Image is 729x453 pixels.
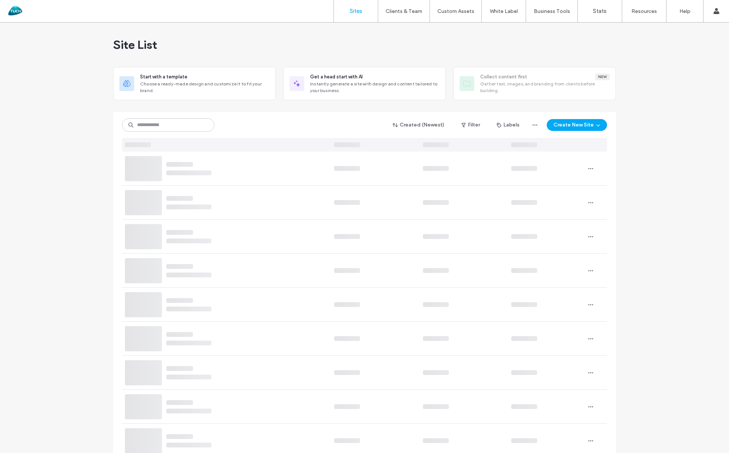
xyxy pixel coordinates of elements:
label: Custom Assets [437,8,474,14]
label: Resources [631,8,657,14]
button: Create New Site [547,119,607,131]
button: Labels [490,119,526,131]
div: Get a head start with AIInstantly generate a site with design and content tailored to your business. [283,67,446,100]
span: Get a head start with AI [310,73,363,81]
span: Gather text, images, and branding from clients before building. [480,81,610,94]
div: New [595,74,610,80]
label: White Label [490,8,518,14]
span: Instantly generate a site with design and content tailored to your business. [310,81,440,94]
span: Collect content first [480,73,527,81]
label: Stats [593,8,607,14]
div: Start with a templateChoose a ready-made design and customize it to fit your brand. [113,67,276,100]
label: Business Tools [534,8,570,14]
span: Choose a ready-made design and customize it to fit your brand. [140,81,269,94]
div: Collect content firstNewGather text, images, and branding from clients before building. [453,67,616,100]
label: Clients & Team [386,8,422,14]
label: Help [679,8,691,14]
span: Start with a template [140,73,187,81]
span: Site List [113,37,157,52]
button: Filter [454,119,487,131]
label: Sites [350,8,362,14]
button: Created (Newest) [386,119,451,131]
